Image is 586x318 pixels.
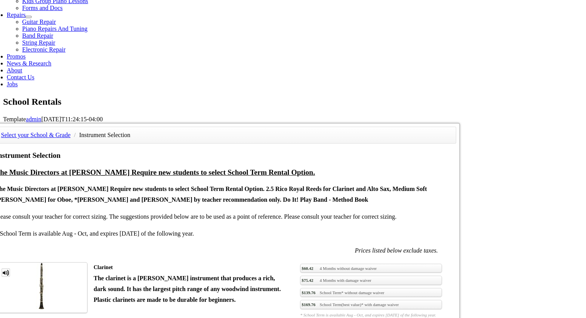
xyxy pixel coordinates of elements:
a: About [7,67,22,74]
strong: Do It! Play Band - Method Book [283,196,368,203]
span: $60.42 [302,265,313,271]
li: Instrument Selection [79,130,130,141]
a: Piano Repairs And Tuning [22,25,87,32]
a: News & Research [7,60,52,67]
a: Promos [7,53,26,60]
em: Prices listed below exclude taxes. [355,247,438,254]
a: Forms and Docs [22,5,63,11]
a: $139.76School Term* without damage waiver [300,288,442,297]
a: $60.424 Months without damage waiver [300,264,442,273]
a: Band Repair [22,32,53,39]
span: $75.42 [302,277,313,283]
a: $75.424 Months with damage waiver [300,276,442,285]
a: MP3 Clip [2,268,10,277]
a: Electronic Repair [22,46,65,53]
a: Repairs [7,12,26,18]
span: Template [3,116,26,122]
em: * School Term is available Aug - Oct, and expires [DATE] of the following year. [300,312,442,318]
strong: The clarinet is a [PERSON_NAME] instrument that produces a rich, dark sound. It has the largest p... [94,275,281,303]
a: $169.76School Term(best value)* with damage waiver [300,300,442,309]
button: Open submenu of Repairs [25,16,32,18]
a: admin [26,116,41,122]
span: / [72,132,77,138]
a: Guitar Repair [22,18,56,25]
span: $169.76 [302,301,316,308]
span: [DATE]T11:24:15-04:00 [41,116,102,122]
a: String Repair [22,39,55,46]
div: Clarinet [94,262,289,273]
img: th_1fc34dab4bdaff02a3697e89cb8f30dd_1328556165CLAR.jpg [17,263,65,309]
a: Jobs [7,81,18,87]
a: Contact Us [7,74,35,80]
span: $139.76 [302,290,316,296]
a: Select your School & Grade [1,132,71,138]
